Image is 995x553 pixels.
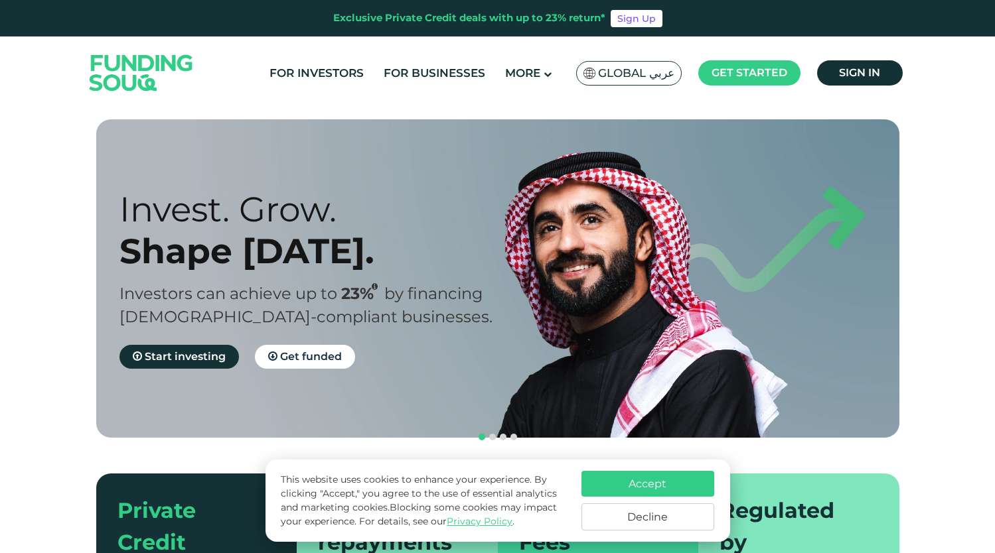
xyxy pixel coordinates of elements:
[508,432,519,442] button: navigation
[359,515,514,527] span: For details, see our .
[581,503,714,530] button: Decline
[477,432,487,442] button: navigation
[145,350,226,363] span: Start investing
[583,68,595,79] img: SA Flag
[581,471,714,497] button: Accept
[505,66,540,80] span: More
[712,66,787,79] span: Get started
[498,432,508,442] button: navigation
[119,345,239,369] a: Start investing
[598,66,674,81] span: Global عربي
[447,515,512,527] a: Privacy Policy
[280,350,342,363] span: Get funded
[76,39,206,106] img: Logo
[380,62,489,84] a: For Businesses
[119,230,521,272] div: Shape [DATE].
[119,188,521,230] div: Invest. Grow.
[266,62,367,84] a: For Investors
[255,345,355,369] a: Get funded
[333,11,605,26] div: Exclusive Private Credit deals with up to 23% return*
[487,432,498,442] button: navigation
[839,66,880,79] span: Sign in
[372,283,378,290] i: 23% IRR (expected) ~ 15% Net yield (expected)
[281,473,568,528] p: This website uses cookies to enhance your experience. By clicking "Accept," you agree to the use ...
[341,284,384,303] span: 23%
[611,10,662,27] a: Sign Up
[281,501,557,527] span: Blocking some cookies may impact your experience.
[119,284,337,303] span: Investors can achieve up to
[817,60,903,86] a: Sign in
